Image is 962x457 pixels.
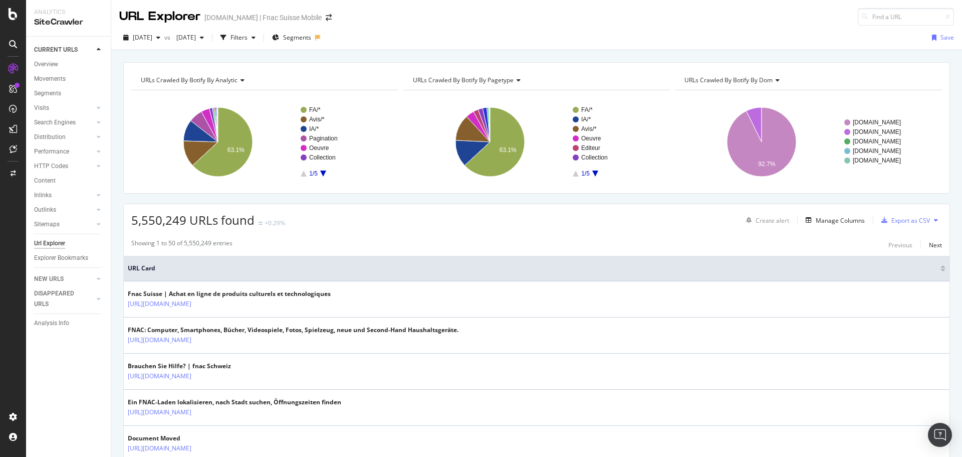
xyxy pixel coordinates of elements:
div: HTTP Codes [34,161,68,172]
span: 2025 Aug. 31st [133,33,152,42]
a: Movements [34,74,104,84]
span: vs [164,33,172,42]
div: NEW URLS [34,274,64,284]
svg: A chart. [131,98,395,186]
span: 5,550,249 URLs found [131,212,255,228]
text: 63.1% [227,146,245,154]
div: Sitemaps [34,219,60,230]
text: [DOMAIN_NAME] [853,138,901,145]
div: Explorer Bookmarks [34,253,88,263]
div: Showing 1 to 50 of 5,550,249 entries [131,239,232,251]
h4: URLs Crawled By Botify By dom [682,72,933,88]
button: [DATE] [172,30,208,46]
a: HTTP Codes [34,161,94,172]
h4: URLs Crawled By Botify By pagetype [411,72,661,88]
div: CURRENT URLS [34,45,78,55]
h4: URLs Crawled By Botify By analytic [139,72,389,88]
text: Oeuvre [581,135,601,142]
div: URL Explorer [119,8,200,25]
div: Create alert [756,216,789,225]
a: Performance [34,146,94,157]
a: NEW URLS [34,274,94,284]
button: Export as CSV [877,212,930,228]
svg: A chart. [675,98,939,186]
span: URLs Crawled By Botify By dom [684,76,773,84]
div: Visits [34,103,49,113]
div: Analytics [34,8,103,17]
a: Segments [34,88,104,99]
text: Avis/* [581,125,597,132]
text: 92.7% [759,161,776,168]
text: 1/5 [309,170,318,177]
text: [DOMAIN_NAME] [853,119,901,126]
div: arrow-right-arrow-left [326,14,332,21]
a: Explorer Bookmarks [34,253,104,263]
text: Collection [309,154,336,161]
a: [URL][DOMAIN_NAME] [128,299,191,309]
div: Filters [230,33,248,42]
a: Distribution [34,132,94,142]
div: Document Moved [128,434,235,443]
a: Content [34,176,104,186]
div: Inlinks [34,190,52,201]
div: Performance [34,146,69,157]
text: 1/5 [581,170,590,177]
a: CURRENT URLS [34,45,94,55]
text: Oeuvre [309,144,329,151]
a: Sitemaps [34,219,94,230]
span: URLs Crawled By Botify By analytic [141,76,237,84]
a: Overview [34,59,104,70]
button: Filters [216,30,260,46]
div: Ein FNAC-Laden lokalisieren, nach Stadt suchen, Öffnungszeiten finden [128,398,341,407]
span: Segments [283,33,311,42]
div: Segments [34,88,61,99]
div: Outlinks [34,205,56,215]
svg: A chart. [403,98,667,186]
a: Url Explorer [34,238,104,249]
div: Overview [34,59,58,70]
text: [DOMAIN_NAME] [853,157,901,164]
div: +0.29% [265,219,285,227]
span: 2025 Jul. 5th [172,33,196,42]
div: Brauchen Sie Hilfe? | fnac Schweiz [128,362,235,371]
div: FNAC: Computer, Smartphones, Bücher, Videospiele, Fotos, Spielzeug, neue und Second-Hand Haushalt... [128,326,458,335]
a: [URL][DOMAIN_NAME] [128,443,191,453]
div: Open Intercom Messenger [928,423,952,447]
text: Collection [581,154,608,161]
input: Find a URL [858,8,954,26]
a: Visits [34,103,94,113]
div: DISAPPEARED URLS [34,288,85,310]
a: Analysis Info [34,318,104,329]
div: Save [940,33,954,42]
div: Analysis Info [34,318,69,329]
button: Create alert [742,212,789,228]
div: Next [929,241,942,249]
button: Previous [888,239,912,251]
div: Previous [888,241,912,249]
button: [DATE] [119,30,164,46]
text: Pagination [309,135,338,142]
text: [DOMAIN_NAME] [853,147,901,155]
div: Url Explorer [34,238,65,249]
text: 63.1% [499,146,516,154]
a: [URL][DOMAIN_NAME] [128,407,191,417]
a: Search Engines [34,117,94,128]
div: Fnac Suisse | Achat en ligne de produits culturels et technologiques [128,289,331,298]
div: Search Engines [34,117,76,128]
a: DISAPPEARED URLS [34,288,94,310]
div: SiteCrawler [34,17,103,28]
a: [URL][DOMAIN_NAME] [128,335,191,345]
a: Inlinks [34,190,94,201]
div: [DOMAIN_NAME] | Fnac Suisse Mobile [204,13,322,23]
div: Manage Columns [816,216,865,225]
text: [DOMAIN_NAME] [853,128,901,135]
button: Next [929,239,942,251]
button: Manage Columns [802,214,865,226]
div: Export as CSV [891,216,930,225]
text: Avis/* [309,116,325,123]
button: Segments [268,30,315,46]
a: [URL][DOMAIN_NAME] [128,371,191,381]
text: Editeur [581,144,600,151]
